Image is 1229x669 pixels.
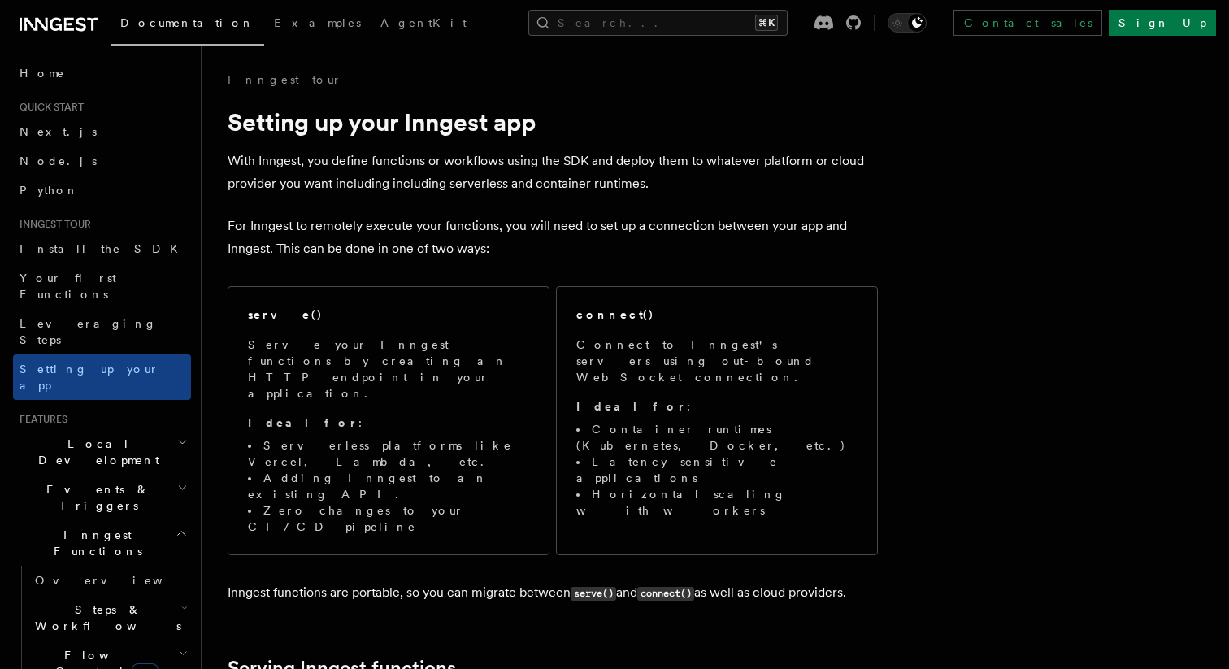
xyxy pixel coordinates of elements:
[556,286,878,555] a: connect()Connect to Inngest's servers using out-bound WebSocket connection.Ideal for:Container ru...
[13,481,177,514] span: Events & Triggers
[20,184,79,197] span: Python
[228,286,549,555] a: serve()Serve your Inngest functions by creating an HTTP endpoint in your application.Ideal for:Se...
[248,337,529,402] p: Serve your Inngest functions by creating an HTTP endpoint in your application.
[13,146,191,176] a: Node.js
[28,595,191,641] button: Steps & Workflows
[120,16,254,29] span: Documentation
[248,437,529,470] li: Serverless platforms like Vercel, Lambda, etc.
[35,574,202,587] span: Overview
[576,421,858,454] li: Container runtimes (Kubernetes, Docker, etc.)
[111,5,264,46] a: Documentation
[576,454,858,486] li: Latency sensitive applications
[13,234,191,263] a: Install the SDK
[13,176,191,205] a: Python
[228,72,341,88] a: Inngest tour
[28,602,181,634] span: Steps & Workflows
[20,65,65,81] span: Home
[371,5,476,44] a: AgentKit
[13,475,191,520] button: Events & Triggers
[248,306,323,323] h2: serve()
[228,581,878,605] p: Inngest functions are portable, so you can migrate between and as well as cloud providers.
[248,416,358,429] strong: Ideal for
[13,520,191,566] button: Inngest Functions
[20,317,157,346] span: Leveraging Steps
[380,16,467,29] span: AgentKit
[576,398,858,415] p: :
[13,527,176,559] span: Inngest Functions
[13,354,191,400] a: Setting up your app
[28,566,191,595] a: Overview
[20,363,159,392] span: Setting up your app
[755,15,778,31] kbd: ⌘K
[576,337,858,385] p: Connect to Inngest's servers using out-bound WebSocket connection.
[576,400,687,413] strong: Ideal for
[13,218,91,231] span: Inngest tour
[228,107,878,137] h1: Setting up your Inngest app
[576,306,654,323] h2: connect()
[637,587,694,601] code: connect()
[953,10,1102,36] a: Contact sales
[571,587,616,601] code: serve()
[13,436,177,468] span: Local Development
[274,16,361,29] span: Examples
[228,215,878,260] p: For Inngest to remotely execute your functions, you will need to set up a connection between your...
[1109,10,1216,36] a: Sign Up
[13,59,191,88] a: Home
[264,5,371,44] a: Examples
[20,242,188,255] span: Install the SDK
[13,263,191,309] a: Your first Functions
[228,150,878,195] p: With Inngest, you define functions or workflows using the SDK and deploy them to whatever platfor...
[13,309,191,354] a: Leveraging Steps
[20,154,97,167] span: Node.js
[13,413,67,426] span: Features
[248,502,529,535] li: Zero changes to your CI/CD pipeline
[528,10,788,36] button: Search...⌘K
[13,101,84,114] span: Quick start
[888,13,927,33] button: Toggle dark mode
[13,429,191,475] button: Local Development
[576,486,858,519] li: Horizontal scaling with workers
[13,117,191,146] a: Next.js
[248,415,529,431] p: :
[20,272,116,301] span: Your first Functions
[248,470,529,502] li: Adding Inngest to an existing API.
[20,125,97,138] span: Next.js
